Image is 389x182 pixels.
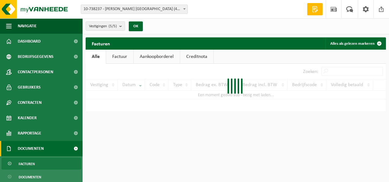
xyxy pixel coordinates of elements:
[180,50,213,64] a: Creditnota
[18,80,41,95] span: Gebruikers
[134,50,180,64] a: Aankoopborderel
[18,141,44,156] span: Documenten
[18,18,37,34] span: Navigatie
[129,21,143,31] button: OK
[109,24,117,28] count: (5/5)
[18,95,42,110] span: Contracten
[86,21,125,31] button: Vestigingen(5/5)
[325,37,385,50] button: Alles als gelezen markeren
[86,37,116,49] h2: Facturen
[18,34,41,49] span: Dashboard
[18,64,53,80] span: Contactpersonen
[81,5,188,14] span: 10-738237 - DIEBOLD BELGIUM (494) - ZELLIK
[19,158,35,170] span: Facturen
[86,50,106,64] a: Alle
[18,126,41,141] span: Rapportage
[106,50,133,64] a: Factuur
[81,5,187,13] span: 10-738237 - DIEBOLD BELGIUM (494) - ZELLIK
[2,158,81,169] a: Facturen
[18,49,54,64] span: Bedrijfsgegevens
[89,22,117,31] span: Vestigingen
[18,110,37,126] span: Kalender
